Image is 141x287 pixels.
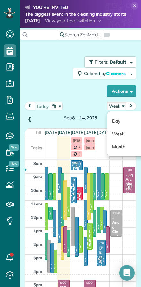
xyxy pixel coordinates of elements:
[81,56,136,68] a: Filters: Default
[58,130,71,135] a: [DATE]
[84,71,128,76] span: Colored by
[33,4,68,10] strong: YOU'RE INVITED
[33,269,42,274] span: 4pm
[73,178,90,182] span: 9:15 - 11:15
[86,281,102,285] span: 5:00 - 8:00
[31,201,42,206] span: 11am
[110,59,127,65] span: Default
[73,68,136,79] button: Colored byCleaners
[106,71,127,76] span: Cleaners
[73,183,75,243] div: [PERSON_NAME]
[119,265,135,281] div: Open Intercom Messenger
[126,102,136,110] button: next
[125,183,133,191] span: RH
[71,130,85,135] a: [DATE]
[50,179,51,239] div: [PERSON_NAME]
[84,56,136,68] button: Filters: Default
[107,102,126,110] button: Week
[25,27,136,40] div: Join the world’s leading virtual event for cleaning business owners. 100% online and free to attend!
[103,179,104,239] div: [PERSON_NAME]
[125,173,133,191] div: - Jlg Architects
[33,255,42,260] span: 3pm
[33,228,42,233] span: 1pm
[45,130,58,135] a: [DATE]
[112,216,120,257] div: - Anco Cleaning Company
[9,161,19,167] span: New
[99,241,115,245] span: 2:00 - 4:00
[112,211,130,215] span: 11:45 - 1:45
[97,130,111,135] a: [DATE]
[33,161,42,166] span: 8am
[35,102,51,110] button: today
[31,215,42,220] span: 12pm
[79,188,98,192] span: 10:00 - 11:00
[98,257,101,261] span: AS
[79,145,104,150] span: PAYROLL DUE
[33,174,42,179] span: 9am
[89,224,106,228] span: 12:45 - 2:45
[86,138,111,143] span: Jenn off in pm
[86,145,119,150] span: Jenn Off-approved
[9,144,19,151] span: New
[75,161,78,165] span: AS
[84,130,98,135] a: [DATE]
[31,188,42,193] span: 10am
[72,163,80,169] small: 2
[107,85,136,97] button: Actions
[25,11,126,24] strong: The biggest event in the cleaning industry starts [DATE].
[95,59,108,65] span: Filters:
[25,102,35,110] button: prev
[95,259,104,265] small: 2
[36,116,125,120] h2: 8 – 14, 2025
[33,242,42,247] span: 2pm
[64,115,72,121] span: Sep
[60,281,75,285] span: 5:00 - 7:00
